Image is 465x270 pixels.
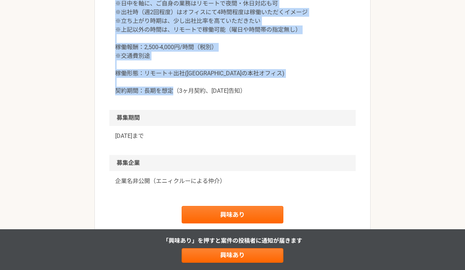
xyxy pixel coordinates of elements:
[109,155,356,171] h2: 募集企業
[115,177,350,186] a: 企業名非公開（エニィクルーによる仲介）
[182,248,283,263] a: 興味あり
[115,132,350,140] p: [DATE]まで
[109,110,356,126] h2: 募集期間
[163,237,302,245] p: 「興味あり」を押すと 案件の投稿者に通知が届きます
[182,206,283,223] a: 興味あり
